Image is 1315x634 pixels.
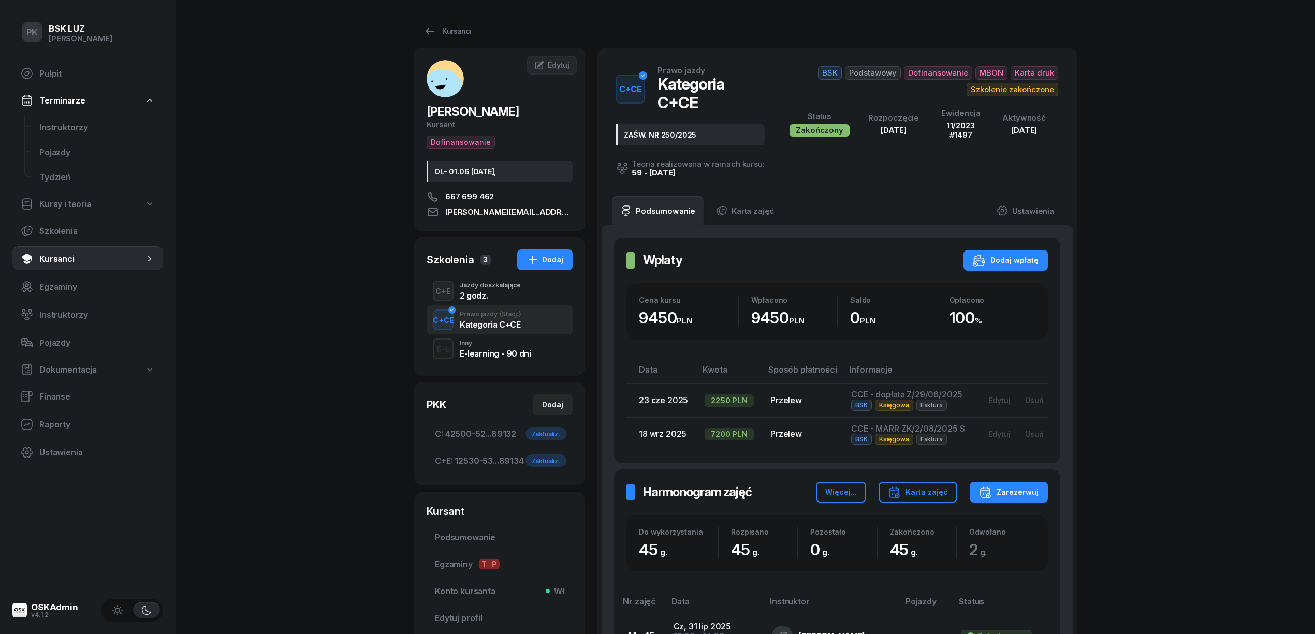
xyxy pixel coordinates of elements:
a: EgzaminyTP [427,552,573,577]
small: g. [911,547,918,557]
a: Podsumowanie [427,525,573,550]
div: E-learning - 90 dni [460,349,531,358]
div: Karta zajęć [888,486,948,498]
div: Prawo jazdy [657,66,705,75]
span: Terminarze [39,96,85,106]
span: Szkolenia [39,226,155,236]
div: Dodaj [527,254,563,266]
a: Instruktorzy [12,302,163,327]
a: Terminarze [12,89,163,112]
span: Faktura [916,400,947,410]
a: Egzaminy [12,274,163,299]
img: logo-xs@2x.png [12,603,27,617]
span: 23 cze 2025 [639,395,688,405]
span: Księgowa [875,400,913,410]
div: Zaktualiz. [525,454,566,467]
span: [PERSON_NAME] [427,104,519,119]
span: PK [26,28,38,37]
a: Raporty [12,412,163,437]
button: Więcej... [816,482,866,503]
div: Odwołano [969,527,1035,536]
button: Usuń [1018,392,1051,409]
button: C+CE [433,309,454,330]
div: Więcej... [825,486,857,498]
span: 45 [890,540,923,559]
span: 12530-53...89134 [435,456,564,466]
span: Podsumowanie [435,533,564,542]
span: Pojazdy [39,338,155,348]
span: Ustawienia [39,448,155,458]
button: C+CEPrawo jazdy(Stacj.)Kategoria C+CE [427,305,573,334]
div: Edytuj [988,396,1011,405]
span: Egzaminy [39,282,155,292]
span: Wł [550,586,564,596]
div: Dodaj [542,399,563,411]
span: 45 [731,540,764,559]
button: Dodaj [533,394,573,415]
a: 59 - [DATE] [632,168,676,178]
span: MBON [975,66,1007,80]
small: % [975,316,982,326]
span: C: [435,429,443,439]
a: Szkolenia [12,218,163,243]
span: Edytuj profil [435,613,564,623]
div: Przelew [770,429,835,439]
span: (Stacj.) [500,311,521,317]
span: T [479,559,489,569]
th: Data [626,364,696,384]
div: Do wykorzystania [639,527,718,536]
a: Kursanci [414,21,480,41]
div: C+E [431,285,455,298]
a: C+E:12530-53...89134Zaktualiz. [427,448,573,473]
div: Usuń [1025,396,1044,405]
small: PLN [677,316,692,326]
button: Zarezerwuj [970,482,1048,503]
div: Teoria realizowana w ramach kursu: [632,160,765,168]
div: Zakończono [890,527,956,536]
span: Raporty [39,420,155,430]
span: CCE - dopłata Z/29/06/2025 [851,389,962,400]
div: Przelew [770,395,835,405]
span: Dofinansowanie [904,66,972,80]
a: Dokumentacja [12,358,163,381]
div: Dodaj wpłatę [973,254,1039,267]
div: Saldo [850,296,937,304]
div: Rozpoczęcie [868,113,919,123]
a: C:42500-52...89132Zaktualiz. [427,421,573,446]
small: PLN [789,316,805,326]
h2: Wpłaty [643,252,682,269]
div: C+CE [429,314,458,327]
div: 100 [949,308,1036,327]
div: BSK LUZ [49,24,112,33]
div: 2250 PLN [705,394,754,407]
a: Edytuj [527,56,577,75]
a: Edytuj profil [427,606,573,630]
th: Data [665,596,764,615]
span: BSK [851,400,872,410]
div: 9450 [639,308,738,327]
small: g. [980,547,987,557]
button: BSKPodstawowyDofinansowanieMBONKarta drukSzkolenie zakończone [793,66,1058,96]
div: Ewidencja [938,109,984,118]
span: Edytuj [548,61,569,69]
span: CCE - MARR ZK/2/08/2025 S [851,423,965,434]
span: Kursy i teoria [39,199,92,209]
span: BSK [818,66,842,80]
span: Pojazdy [39,148,155,157]
div: 0 [850,308,937,327]
span: P [489,559,500,569]
div: C+CE [615,82,646,96]
div: Opłacono [949,296,1036,304]
span: Egzaminy [435,559,564,569]
span: C+E: [435,456,452,466]
div: Zaktualiz. [525,427,566,440]
button: Dofinansowanie [427,136,495,149]
div: [DATE] [1002,126,1046,135]
a: Ustawienia [988,196,1062,225]
span: [DATE] [881,125,907,135]
div: Kategoria C+CE [460,320,521,329]
div: Aktywność [1002,113,1046,123]
span: 11/2023 #1497 [947,121,975,140]
button: Edytuj [981,392,1018,409]
a: Pojazdy [12,330,163,355]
